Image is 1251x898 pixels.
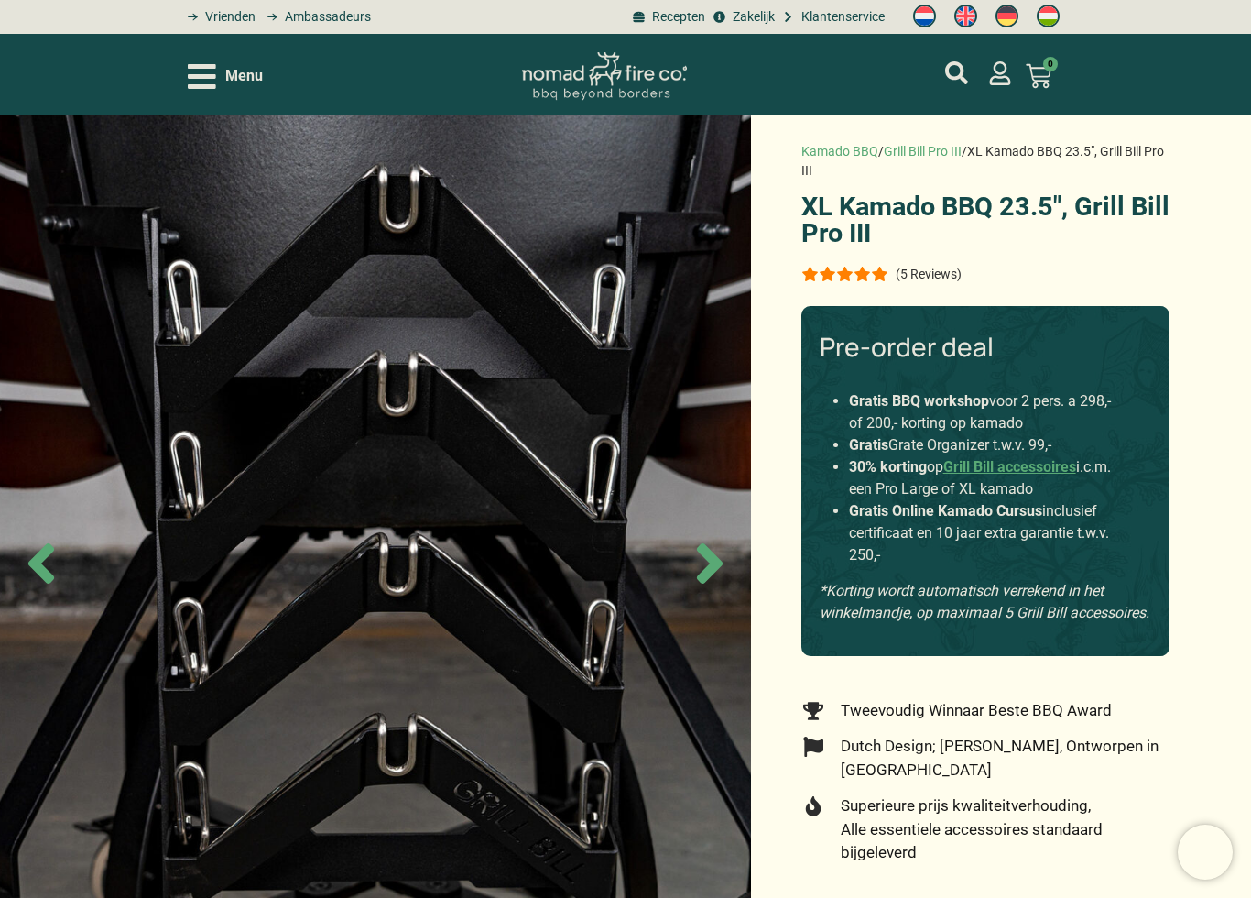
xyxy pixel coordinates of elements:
a: mijn account [988,61,1012,85]
span: Ambassadeurs [280,7,371,27]
h3: Pre-order deal [820,332,1151,363]
img: Nomad Logo [522,52,687,101]
a: Grill Bill Pro III [884,144,962,159]
span: Superieure prijs kwaliteitverhouding, Alle essentiele accessoires standaard bijgeleverd [836,794,1169,865]
span: 0 [1043,57,1058,71]
span: / [878,144,884,159]
nav: breadcrumbs [801,142,1169,181]
span: Previous slide [9,531,73,596]
li: op i.c.m. een Pro Large of XL kamado [849,456,1122,500]
span: / [962,144,967,159]
a: grill bill ambassadors [260,7,370,27]
span: XL Kamado BBQ 23.5″, Grill Bill Pro III [801,144,1164,178]
a: Kamado BBQ [801,144,878,159]
li: inclusief certificaat en 10 jaar extra garantie t.w.v. 250,- [849,500,1122,566]
img: Nederlands [913,5,936,27]
strong: Gratis Online Kamado Cursus [849,502,1042,520]
li: voor 2 pers. a 298,- of 200,- korting op kamado [849,390,1122,434]
span: Next slide [678,531,742,596]
span: Zakelijk [728,7,775,27]
em: *Korting wordt automatisch verrekend in het winkelmandje, op maximaal 5 Grill Bill accessoires. [820,582,1149,621]
img: Duits [995,5,1018,27]
a: 0 [1004,52,1073,100]
span: Vrienden [201,7,256,27]
span: Recepten [647,7,705,27]
a: grill bill vrienden [181,7,256,27]
p: (5 Reviews) [896,267,962,281]
a: Grill Bill accessoires [943,458,1076,476]
strong: Gratis BBQ workshop [849,392,989,410]
li: Grate Organizer t.w.v. 99,- [849,434,1122,456]
strong: 30% korting [849,458,927,476]
div: Open/Close Menu [188,60,263,93]
span: Dutch Design; [PERSON_NAME], Ontworpen in [GEOGRAPHIC_DATA] [836,735,1169,782]
a: grill bill klantenservice [779,7,885,27]
img: Hongaars [1037,5,1060,27]
a: BBQ recepten [630,7,705,27]
iframe: Brevo live chat [1178,825,1233,880]
span: Tweevoudig Winnaar Beste BBQ Award [836,699,1112,723]
span: Menu [225,65,263,87]
h1: XL Kamado BBQ 23.5″, Grill Bill Pro III [801,193,1169,246]
a: grill bill zakeljk [710,7,774,27]
img: Engels [954,5,977,27]
span: Klantenservice [797,7,885,27]
strong: Gratis [849,436,888,454]
a: mijn account [945,61,968,84]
